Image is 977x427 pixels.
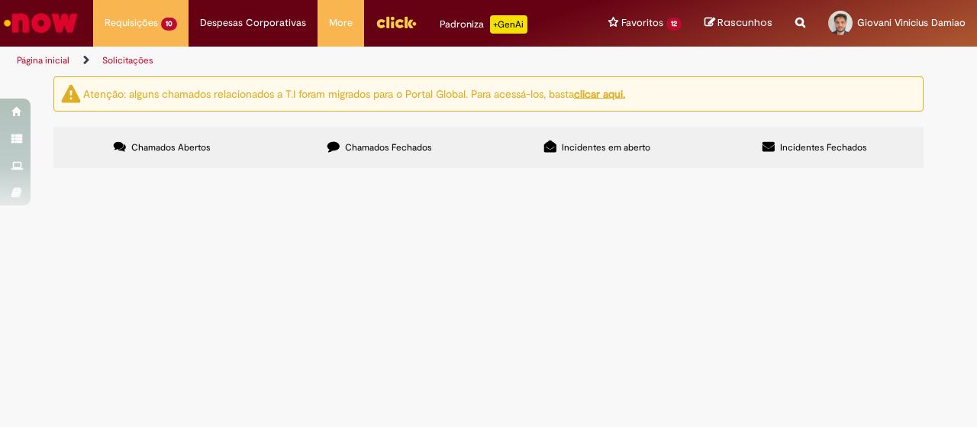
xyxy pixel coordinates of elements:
[329,15,353,31] span: More
[666,18,682,31] span: 12
[11,47,640,75] ul: Trilhas de página
[574,86,625,100] a: clicar aqui.
[705,16,772,31] a: Rascunhos
[2,8,80,38] img: ServiceNow
[83,86,625,100] ng-bind-html: Atenção: alguns chamados relacionados a T.I foram migrados para o Portal Global. Para acessá-los,...
[161,18,177,31] span: 10
[200,15,306,31] span: Despesas Corporativas
[857,16,966,29] span: Giovani Vinicius Damiao
[780,141,867,154] span: Incidentes Fechados
[717,15,772,30] span: Rascunhos
[490,15,527,34] p: +GenAi
[440,15,527,34] div: Padroniza
[17,54,69,66] a: Página inicial
[376,11,417,34] img: click_logo_yellow_360x200.png
[621,15,663,31] span: Favoritos
[105,15,158,31] span: Requisições
[345,141,432,154] span: Chamados Fechados
[562,141,650,154] span: Incidentes em aberto
[131,141,211,154] span: Chamados Abertos
[102,54,153,66] a: Solicitações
